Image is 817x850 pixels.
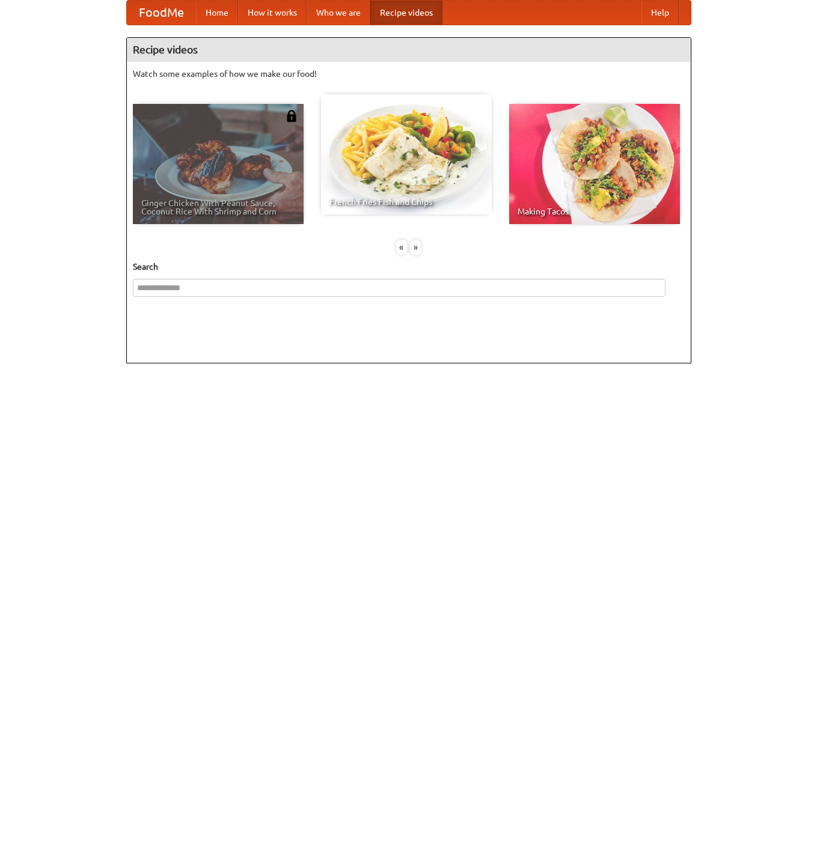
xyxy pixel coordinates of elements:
[396,240,407,255] div: «
[321,94,492,214] a: French Fries Fish and Chips
[133,68,685,80] p: Watch some examples of how we make our food!
[196,1,238,25] a: Home
[307,1,370,25] a: Who we are
[509,104,680,224] a: Making Tacos
[518,207,672,216] span: Making Tacos
[370,1,442,25] a: Recipe videos
[286,110,298,122] img: 483408.png
[133,261,685,273] h5: Search
[410,240,421,255] div: »
[329,198,483,206] span: French Fries Fish and Chips
[127,1,196,25] a: FoodMe
[238,1,307,25] a: How it works
[641,1,679,25] a: Help
[127,38,691,62] h4: Recipe videos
